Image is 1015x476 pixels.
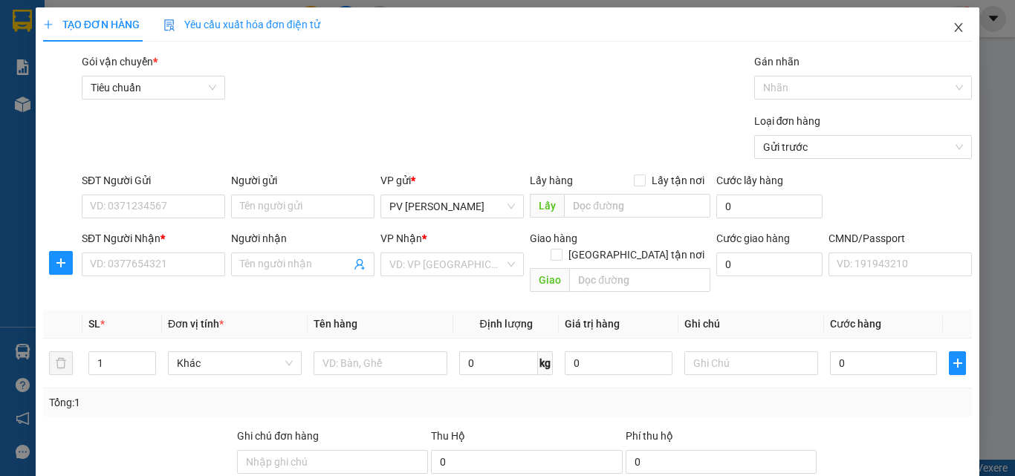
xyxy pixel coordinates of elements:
[569,268,710,292] input: Dọc đường
[830,318,881,330] span: Cước hàng
[828,230,972,247] div: CMND/Passport
[314,351,447,375] input: VD: Bàn, Ghế
[163,19,320,30] span: Yêu cầu xuất hóa đơn điện tử
[938,7,979,49] button: Close
[530,194,564,218] span: Lấy
[763,136,964,158] span: Gửi trước
[684,351,818,375] input: Ghi Chú
[562,247,710,263] span: [GEOGRAPHIC_DATA] tận nơi
[50,257,72,269] span: plus
[479,318,532,330] span: Định lượng
[380,232,422,244] span: VP Nhận
[168,318,224,330] span: Đơn vị tính
[88,318,100,330] span: SL
[82,230,225,247] div: SĐT Người Nhận
[380,172,524,189] div: VP gửi
[231,172,374,189] div: Người gửi
[177,352,293,374] span: Khác
[949,351,966,375] button: plus
[530,175,573,186] span: Lấy hàng
[314,318,357,330] span: Tên hàng
[389,195,515,218] span: PV Đức Xuyên
[49,394,393,411] div: Tổng: 1
[953,22,964,33] span: close
[82,172,225,189] div: SĐT Người Gửi
[231,230,374,247] div: Người nhận
[49,251,73,275] button: plus
[716,252,823,276] input: Cước giao hàng
[716,175,783,186] label: Cước lấy hàng
[565,351,672,375] input: 0
[43,19,140,30] span: TẠO ĐƠN HÀNG
[538,351,553,375] span: kg
[754,56,800,68] label: Gán nhãn
[646,172,710,189] span: Lấy tận nơi
[754,115,821,127] label: Loại đơn hàng
[237,450,428,474] input: Ghi chú đơn hàng
[163,19,175,31] img: icon
[431,430,465,442] span: Thu Hộ
[91,76,216,99] span: Tiêu chuẩn
[565,318,620,330] span: Giá trị hàng
[950,357,965,369] span: plus
[530,268,569,292] span: Giao
[716,232,790,244] label: Cước giao hàng
[237,430,319,442] label: Ghi chú đơn hàng
[626,428,817,450] div: Phí thu hộ
[564,194,710,218] input: Dọc đường
[530,232,577,244] span: Giao hàng
[82,56,158,68] span: Gói vận chuyển
[49,351,73,375] button: delete
[43,19,53,30] span: plus
[716,195,823,218] input: Cước lấy hàng
[354,258,366,270] span: user-add
[678,310,824,339] th: Ghi chú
